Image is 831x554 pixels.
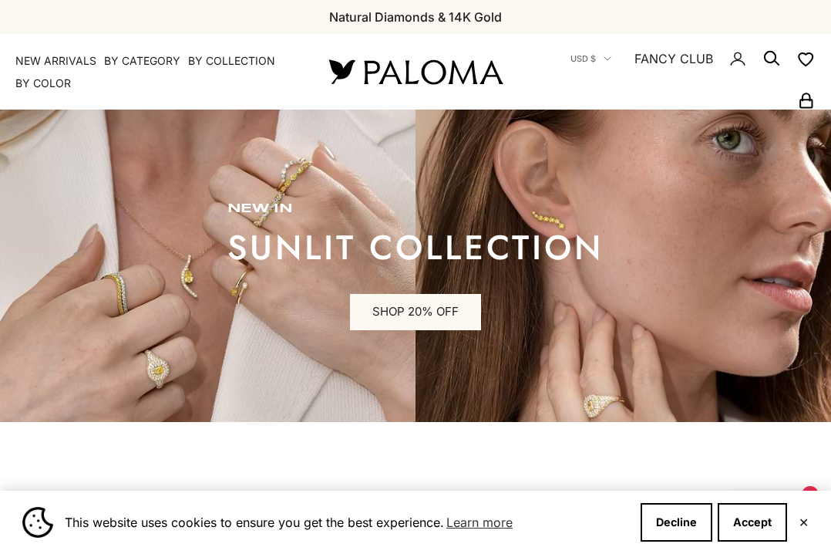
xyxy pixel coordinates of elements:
[227,232,604,263] p: sunlit collection
[15,53,96,69] a: NEW ARRIVALS
[15,76,71,91] summary: By Color
[329,7,502,27] p: Natural Diamonds & 14K Gold
[799,518,809,527] button: Close
[634,49,713,69] a: FANCY CLUB
[22,507,53,538] img: Cookie banner
[188,53,275,69] summary: By Collection
[15,53,292,91] nav: Primary navigation
[718,503,787,542] button: Accept
[570,52,596,66] span: USD $
[570,52,611,66] button: USD $
[539,34,816,110] nav: Secondary navigation
[641,503,712,542] button: Decline
[444,511,515,534] a: Learn more
[350,294,481,331] a: SHOP 20% OFF
[104,53,180,69] summary: By Category
[227,201,604,217] p: new in
[65,511,628,534] span: This website uses cookies to ensure you get the best experience.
